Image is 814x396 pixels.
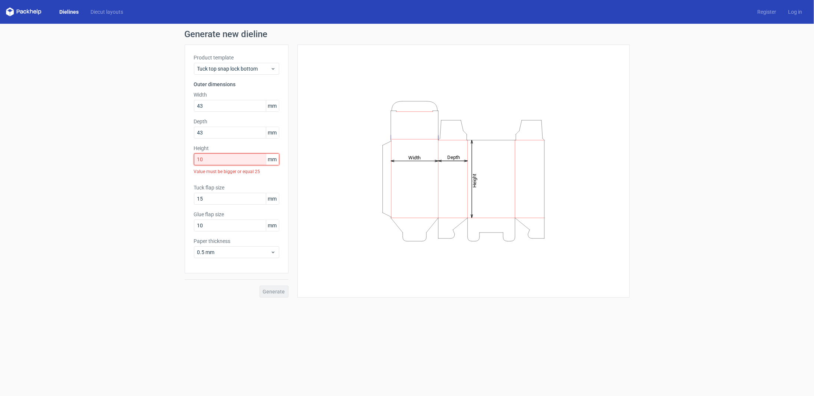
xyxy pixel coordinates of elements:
tspan: Height [472,173,477,187]
a: Diecut layouts [85,8,129,16]
div: Value must be bigger or equal 25 [194,165,279,178]
label: Paper thickness [194,237,279,245]
label: Height [194,145,279,152]
label: Width [194,91,279,98]
span: Tuck top snap lock bottom [197,65,270,72]
span: mm [266,100,279,111]
a: Register [751,8,782,16]
label: Depth [194,118,279,125]
tspan: Depth [447,155,460,160]
a: Log in [782,8,808,16]
h1: Generate new dieline [185,30,630,39]
span: mm [266,154,279,165]
label: Tuck flap size [194,184,279,191]
label: Product template [194,54,279,61]
a: Dielines [53,8,85,16]
span: mm [266,220,279,231]
span: mm [266,127,279,138]
tspan: Width [408,155,420,160]
span: mm [266,193,279,204]
label: Glue flap size [194,211,279,218]
h3: Outer dimensions [194,81,279,88]
span: 0.5 mm [197,249,270,256]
